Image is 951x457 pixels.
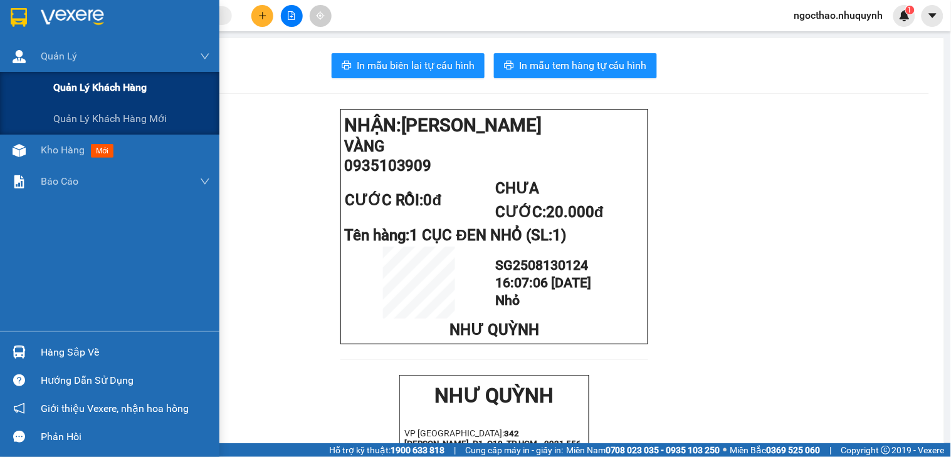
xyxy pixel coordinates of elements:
span: question-circle [13,374,25,386]
span: 0935103909 [344,157,432,175]
span: mới [91,144,113,158]
strong: 0708 023 035 - 0935 103 250 [606,445,720,455]
span: down [200,177,210,187]
span: plus [258,11,267,20]
strong: 0369 525 060 [767,445,821,455]
span: Kho hàng [41,144,85,156]
span: NHƯ QUỲNH [449,321,539,339]
span: notification [13,403,25,414]
span: ⚪️ [723,448,727,453]
span: down [200,51,210,61]
span: Miền Nam [566,443,720,457]
span: printer [504,60,514,72]
span: printer [342,60,352,72]
span: message [13,431,25,443]
span: In mẫu tem hàng tự cấu hình [519,58,647,73]
div: Phản hồi [41,428,210,446]
span: ngocthao.nhuquynh [784,8,893,23]
span: 1 [908,6,912,14]
span: Quản lý khách hàng mới [53,111,167,126]
span: Giới thiệu Vexere, nhận hoa hồng [41,401,189,416]
span: Quản lý khách hàng [53,80,147,95]
span: CƯỚC RỒI: [345,192,442,209]
img: warehouse-icon [13,144,26,157]
span: | [830,443,832,457]
span: | [454,443,456,457]
img: icon-new-feature [899,10,910,21]
span: caret-down [927,10,938,21]
img: solution-icon [13,175,26,188]
span: file-add [287,11,296,20]
button: plus [251,5,273,27]
strong: 1900 633 818 [391,445,444,455]
span: Báo cáo [41,173,78,189]
sup: 1 [906,6,915,14]
button: caret-down [922,5,943,27]
button: printerIn mẫu tem hàng tự cấu hình [494,53,657,78]
button: file-add [281,5,303,27]
img: warehouse-icon [13,346,26,359]
span: In mẫu biên lai tự cấu hình [357,58,475,73]
img: warehouse-icon [13,50,26,63]
span: 0đ [424,192,442,209]
span: SG2508130124 [495,257,588,273]
span: CHƯA CƯỚC: [495,180,604,221]
span: Quản Lý [41,48,77,64]
span: Hỗ trợ kỹ thuật: [329,443,444,457]
span: 1 CỤC ĐEN NHỎ (SL: [410,227,566,244]
span: Miền Bắc [730,443,821,457]
span: 16:07:06 [DATE] [495,275,591,290]
strong: NHẬN: [344,115,542,136]
img: logo-vxr [11,8,27,27]
span: VÀNG [344,138,384,155]
span: Nhỏ [495,292,520,308]
div: Hướng dẫn sử dụng [41,371,210,390]
strong: NHƯ QUỲNH [435,384,554,408]
button: aim [310,5,332,27]
span: Cung cấp máy in - giấy in: [465,443,563,457]
span: copyright [881,446,890,454]
div: Hàng sắp về [41,343,210,362]
span: 1) [552,227,566,244]
span: aim [316,11,325,20]
span: 20.000đ [546,203,604,221]
span: Tên hàng: [344,227,566,244]
button: printerIn mẫu biên lai tự cấu hình [332,53,485,78]
span: [PERSON_NAME] [401,115,542,136]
